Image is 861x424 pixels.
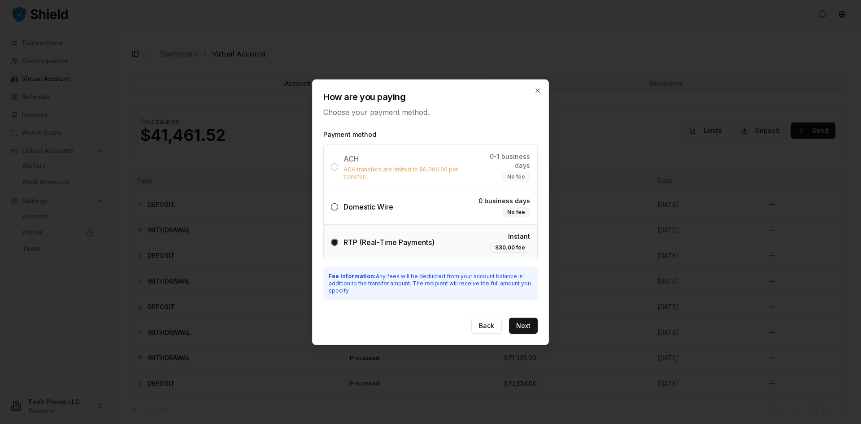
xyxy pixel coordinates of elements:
span: Instant [508,232,530,241]
span: 0-1 business days [475,152,530,170]
p: Choose your payment method. [323,107,538,118]
p: Any fees will be deducted from your account balance in addition to the transfer amount. The recip... [329,273,532,294]
span: RTP (Real-Time Payments) [344,238,435,247]
span: Domestic Wire [344,202,393,211]
div: $30.00 fee [490,243,530,253]
button: ACHACH transfers are limited to $6,000.00 per transfer.0-1 business daysNo fee [331,163,338,170]
span: ACH [344,154,359,163]
strong: Fee Information: [329,273,376,280]
button: Back [471,318,502,334]
button: Next [509,318,538,334]
div: No fee [502,207,530,217]
button: RTP (Real-Time Payments)Instant$30.00 fee [331,239,338,246]
label: Payment method [323,130,538,139]
p: ACH transfers are limited to $6,000.00 per transfer. [344,166,475,180]
span: 0 business days [478,197,530,205]
div: No fee [502,172,530,182]
button: Domestic Wire0 business daysNo fee [331,203,338,210]
h2: How are you paying [323,91,538,103]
